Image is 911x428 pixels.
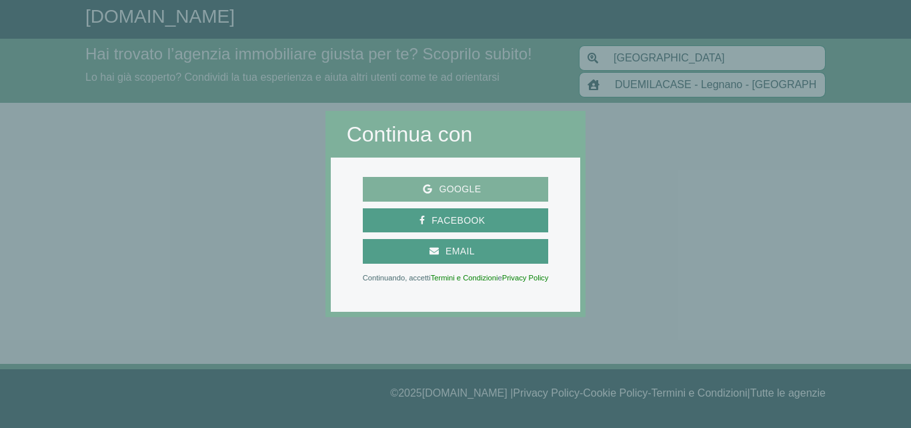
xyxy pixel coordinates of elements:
[363,208,549,233] button: Facebook
[431,274,498,282] a: Termini e Condizioni
[502,274,549,282] a: Privacy Policy
[425,212,492,229] span: Facebook
[363,177,549,202] button: Google
[347,122,565,147] h2: Continua con
[439,243,482,260] span: Email
[363,239,549,264] button: Email
[432,181,488,198] span: Google
[363,274,549,281] p: Continuando, accetti e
